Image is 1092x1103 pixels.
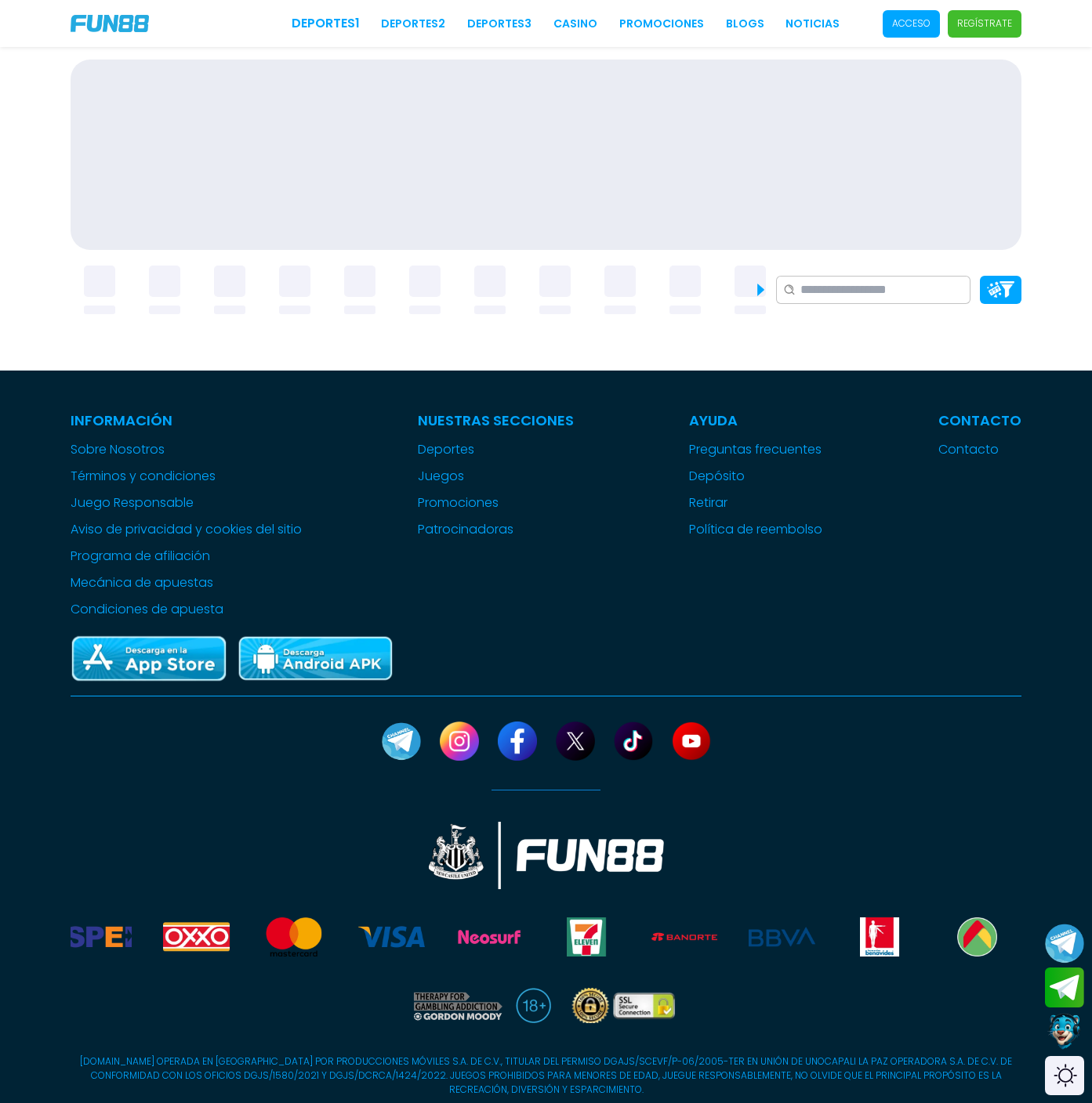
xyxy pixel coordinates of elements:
[66,917,132,957] img: Spei
[418,520,574,539] a: Patrocinadoras
[71,1054,1021,1097] p: [DOMAIN_NAME] OPERADA EN [GEOGRAPHIC_DATA] POR PRODUCCIONES MÓVILES S.A. DE C.V., TITULAR DEL PER...
[429,822,664,889] img: New Castle
[71,467,302,486] a: Términos y condiciones
[418,494,574,512] a: Promociones
[1045,1056,1084,1095] div: Switch theme
[938,440,1021,459] a: Contacto
[689,494,822,512] a: Retirar
[381,16,445,32] a: Deportes2
[651,917,717,957] img: Banorte
[847,917,912,957] img: Benavides
[567,988,681,1023] img: SSL
[957,16,1012,31] p: Regístrate
[553,16,597,32] a: CASINO
[689,520,822,539] a: Política de reembolso
[987,281,1014,298] img: Platform Filter
[892,16,931,31] p: Acceso
[261,917,327,957] img: Mastercard
[553,917,619,957] img: Seven Eleven
[944,917,1010,957] img: Bodegaaurrera
[292,14,360,33] a: Deportes1
[358,917,424,957] img: Visa
[163,917,229,957] img: Oxxo
[418,440,574,459] a: Deportes
[689,440,822,459] a: Preguntas frecuentes
[456,917,522,957] img: Neosurf
[71,15,149,32] img: Company Logo
[71,635,227,684] img: App Store
[71,520,302,539] a: Aviso de privacidad y cookies del sitio
[71,547,302,566] a: Programa de afiliación
[689,410,822,431] p: Ayuda
[411,988,502,1023] img: therapy for gaming addiction gordon moody
[71,600,302,619] a: Condiciones de apuesta
[1045,923,1084,964] button: Join telegram channel
[237,635,394,684] img: Play Store
[71,410,302,431] p: Información
[749,917,814,957] img: BBVA
[1045,967,1084,1008] button: Join telegram
[726,16,764,32] a: BLOGS
[418,467,464,486] button: Juegos
[71,573,302,592] a: Mecánica de apuestas
[785,16,840,32] a: NOTICIAS
[418,410,574,431] p: Nuestras Secciones
[467,16,531,32] a: Deportes3
[71,440,302,459] a: Sobre Nosotros
[516,988,551,1023] img: 18 plus
[619,16,704,32] a: Promociones
[938,410,1021,431] p: Contacto
[411,988,502,1023] a: Read more about Gambling Therapy
[1045,1011,1084,1052] button: Contact customer service
[71,494,302,512] a: Juego Responsable
[689,467,822,486] a: Depósito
